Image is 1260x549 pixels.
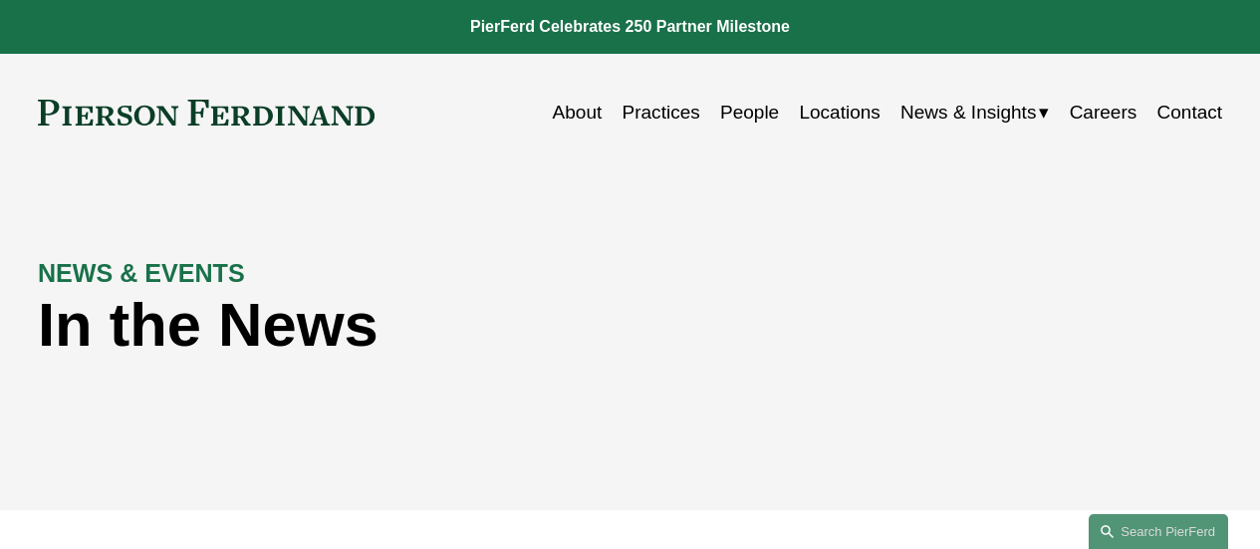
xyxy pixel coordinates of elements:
[38,290,926,360] h1: In the News
[900,96,1036,130] span: News & Insights
[1070,94,1137,132] a: Careers
[553,94,603,132] a: About
[623,94,700,132] a: Practices
[1089,514,1228,549] a: Search this site
[1157,94,1223,132] a: Contact
[799,94,880,132] a: Locations
[720,94,779,132] a: People
[900,94,1049,132] a: folder dropdown
[38,259,245,287] strong: NEWS & EVENTS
